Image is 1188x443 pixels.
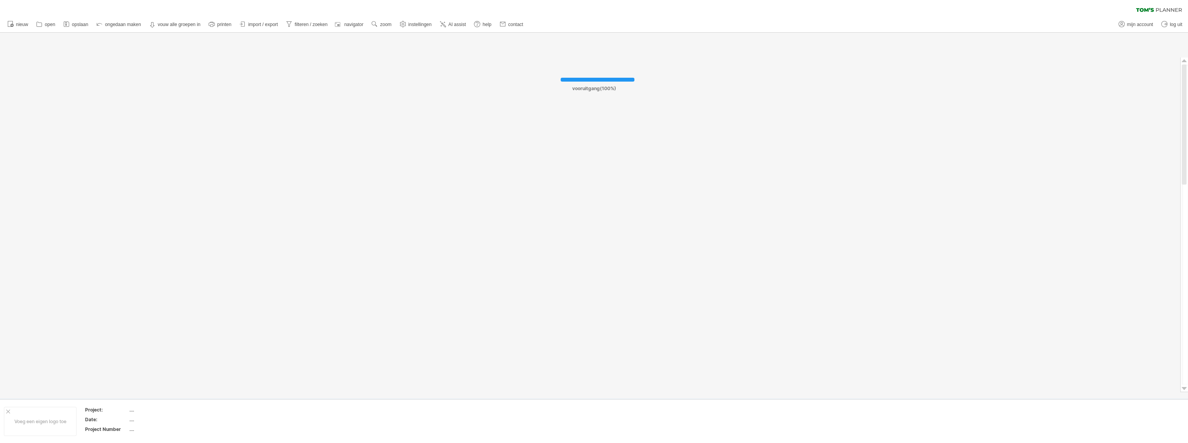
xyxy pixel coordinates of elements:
span: help [483,22,491,27]
span: printen [217,22,232,27]
a: import / export [238,19,280,30]
a: nieuw [5,19,30,30]
span: nieuw [16,22,28,27]
div: vooruitgang(100%) [530,82,658,91]
a: vouw alle groepen in [147,19,203,30]
a: ongedaan maken [94,19,143,30]
span: import / export [248,22,278,27]
span: AI assist [448,22,466,27]
span: filteren / zoeken [294,22,327,27]
div: .... [129,426,195,433]
a: contact [498,19,526,30]
a: AI assist [438,19,468,30]
a: opslaan [61,19,91,30]
div: Voeg een eigen logo toe [4,407,77,436]
strong: vouw alle groepen in [158,22,200,27]
a: mijn account [1117,19,1155,30]
a: printen [207,19,234,30]
div: Project Number [85,426,128,433]
span: mijn account [1127,22,1153,27]
div: .... [129,406,195,413]
a: instellingen [398,19,434,30]
span: ongedaan maken [105,22,141,27]
a: log uit [1159,19,1185,30]
span: instellingen [408,22,432,27]
a: open [34,19,57,30]
a: zoom [369,19,394,30]
span: contact [508,22,523,27]
span: navigator [344,22,363,27]
a: navigator [334,19,366,30]
span: zoom [380,22,391,27]
a: filteren / zoeken [284,19,330,30]
span: open [45,22,55,27]
span: log uit [1170,22,1182,27]
div: Date: [85,416,128,423]
div: Project: [85,406,128,413]
div: .... [129,416,195,423]
a: help [472,19,494,30]
span: opslaan [72,22,88,27]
